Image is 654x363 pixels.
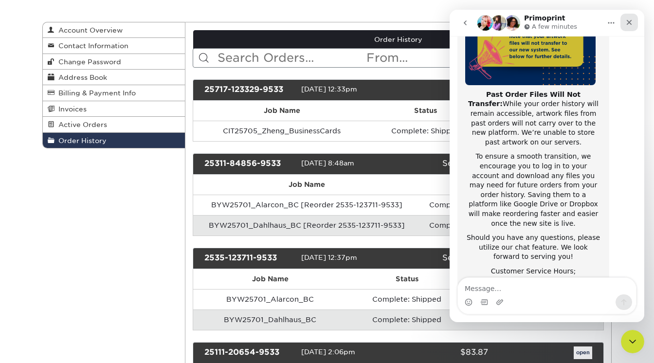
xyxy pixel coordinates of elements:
[391,346,495,359] div: $83.87
[450,10,644,322] iframe: Intercom live chat
[31,289,38,296] button: Gif picker
[193,269,347,289] th: Job Name
[54,105,87,113] span: Invoices
[15,289,23,296] button: Emoji picker
[54,26,123,34] span: Account Overview
[193,309,347,330] td: BYW25701_Dahlhaus_BC
[43,54,185,70] a: Change Password
[8,268,186,285] textarea: Message…
[54,89,136,97] span: Billing & Payment Info
[197,84,301,96] div: 25717-123329-9533
[193,215,420,236] td: BYW25701_Dahlhaus_BC [Reorder 2535-123711-9533]
[420,175,508,195] th: Status
[442,159,488,168] a: See Details
[54,137,107,145] span: Order History
[365,49,484,67] input: From...
[301,85,357,93] span: [DATE] 12:33pm
[193,121,371,141] td: CIT25705_Zheng_BusinessCards
[16,223,152,252] div: Should you have any questions, please utilize our chat feature. We look forward to serving you!
[43,38,185,54] a: Contact Information
[166,285,182,300] button: Send a message…
[43,101,185,117] a: Invoices
[574,346,592,359] a: open
[54,121,107,128] span: Active Orders
[43,117,185,132] a: Active Orders
[420,195,508,215] td: Complete: Shipped
[193,101,371,121] th: Job Name
[46,289,54,296] button: Upload attachment
[193,195,420,215] td: BYW25701_Alarcon_BC [Reorder 2535-123711-9533]
[621,330,644,353] iframe: Intercom live chat
[442,253,488,262] a: See Details
[54,58,121,66] span: Change Password
[217,49,366,67] input: Search Orders...
[347,289,467,309] td: Complete: Shipped
[16,257,152,276] div: Customer Service Hours; 9 am-5 pm EST
[301,159,354,167] span: [DATE] 8:48am
[371,121,481,141] td: Complete: Shipped
[193,289,347,309] td: BYW25701_Alarcon_BC
[197,346,301,359] div: 25111-20654-9533
[301,254,357,261] span: [DATE] 12:37pm
[18,81,131,98] b: Past Order Files Will Not Transfer:
[197,158,301,170] div: 25311-84856-9533
[16,142,152,218] div: To ensure a smooth transition, we encourage you to log in to your account and download any files ...
[391,84,495,96] div: $88.96
[43,70,185,85] a: Address Book
[193,30,604,49] a: Order History
[43,133,185,148] a: Order History
[54,73,107,81] span: Address Book
[43,85,185,101] a: Billing & Payment Info
[197,252,301,265] div: 2535-123711-9533
[347,309,467,330] td: Complete: Shipped
[54,42,128,50] span: Contact Information
[420,215,508,236] td: Complete: Shipped
[301,348,355,356] span: [DATE] 2:06pm
[43,22,185,38] a: Account Overview
[371,101,481,121] th: Status
[2,333,83,360] iframe: Google Customer Reviews
[193,175,420,195] th: Job Name
[16,80,152,138] div: While your order history will remain accessible, artwork files from past orders will not carry ov...
[347,269,467,289] th: Status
